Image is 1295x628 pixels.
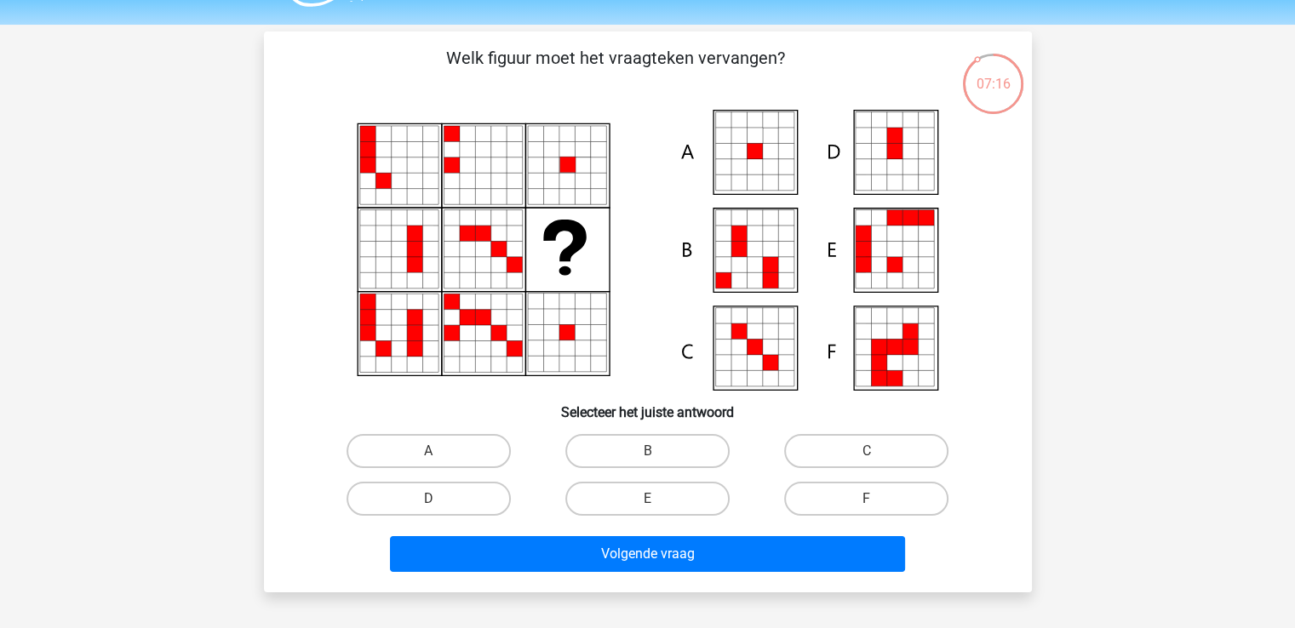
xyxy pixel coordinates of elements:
label: D [347,482,511,516]
button: Volgende vraag [390,536,905,572]
label: E [565,482,730,516]
h6: Selecteer het juiste antwoord [291,391,1005,420]
label: F [784,482,948,516]
p: Welk figuur moet het vraagteken vervangen? [291,45,941,96]
div: 07:16 [961,52,1025,94]
label: B [565,434,730,468]
label: A [347,434,511,468]
label: C [784,434,948,468]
